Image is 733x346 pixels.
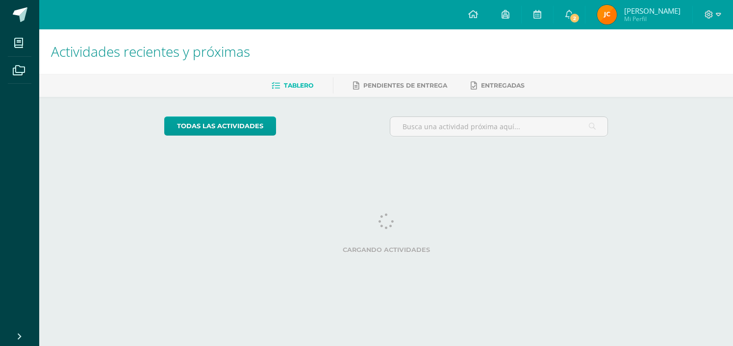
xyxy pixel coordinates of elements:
span: Pendientes de entrega [363,82,447,89]
span: Mi Perfil [624,15,681,23]
span: 2 [569,13,580,23]
a: Tablero [272,78,313,93]
span: [PERSON_NAME] [624,6,681,16]
a: Pendientes de entrega [353,78,447,93]
span: Actividades recientes y próximas [51,42,250,61]
input: Busca una actividad próxima aquí... [390,117,607,136]
span: Entregadas [481,82,525,89]
img: 9bd341580e279813e401deef32537bc8.png [597,5,617,24]
a: todas las Actividades [164,116,276,136]
span: Tablero [284,82,313,89]
a: Entregadas [471,78,525,93]
label: Cargando actividades [164,246,608,254]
